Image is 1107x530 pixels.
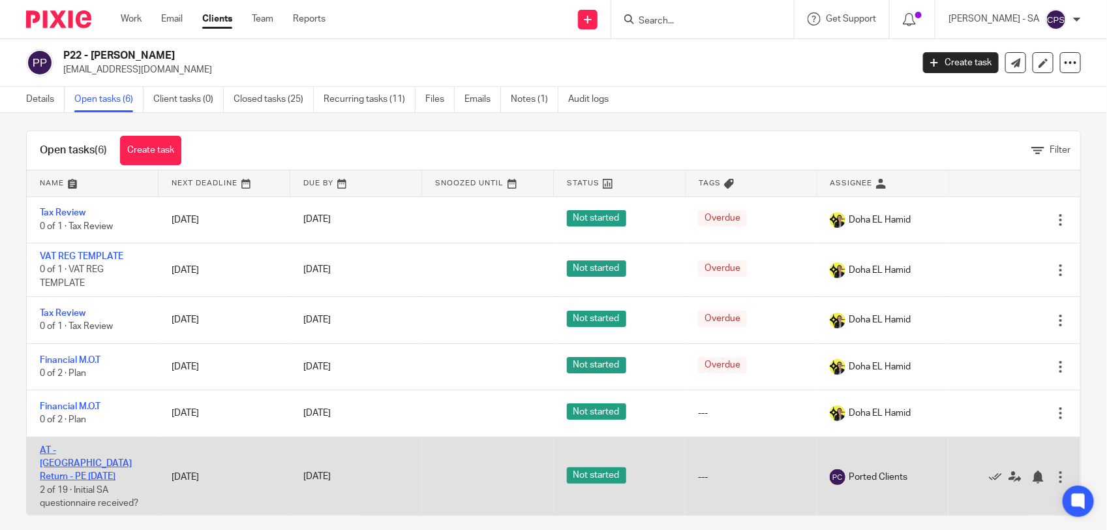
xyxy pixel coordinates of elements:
[303,409,331,418] span: [DATE]
[159,437,290,517] td: [DATE]
[40,356,100,365] a: Financial M.O.T
[699,179,721,187] span: Tags
[159,196,290,243] td: [DATE]
[989,470,1008,483] a: Mark as done
[830,405,845,421] img: Doha-Starbridge.jpg
[567,260,626,277] span: Not started
[63,49,735,63] h2: P22 - [PERSON_NAME]
[849,471,907,484] span: Ported Clients
[948,12,1039,25] p: [PERSON_NAME] - SA
[40,222,113,231] span: 0 of 1 · Tax Review
[698,357,747,373] span: Overdue
[826,14,876,23] span: Get Support
[698,311,747,327] span: Overdue
[40,369,86,378] span: 0 of 2 · Plan
[849,264,911,277] span: Doha EL Hamid
[40,144,107,157] h1: Open tasks
[234,87,314,112] a: Closed tasks (25)
[303,316,331,325] span: [DATE]
[1050,146,1070,155] span: Filter
[567,311,626,327] span: Not started
[511,87,558,112] a: Notes (1)
[303,362,331,371] span: [DATE]
[161,12,183,25] a: Email
[637,16,755,27] input: Search
[830,313,845,328] img: Doha-Starbridge.jpg
[698,471,804,484] div: ---
[95,145,107,155] span: (6)
[568,87,618,112] a: Audit logs
[830,212,845,228] img: Doha-Starbridge.jpg
[567,467,626,484] span: Not started
[849,213,911,226] span: Doha EL Hamid
[40,266,104,288] span: 0 of 1 · VAT REG TEMPLATE
[26,10,91,28] img: Pixie
[40,322,113,332] span: 0 of 1 · Tax Review
[849,360,911,373] span: Doha EL Hamid
[40,416,86,425] span: 0 of 2 · Plan
[830,469,845,485] img: svg%3E
[121,12,142,25] a: Work
[567,357,626,373] span: Not started
[40,252,123,261] a: VAT REG TEMPLATE
[830,262,845,278] img: Doha-Starbridge.jpg
[435,179,504,187] span: Snoozed Until
[567,403,626,420] span: Not started
[153,87,224,112] a: Client tasks (0)
[293,12,326,25] a: Reports
[40,486,138,508] span: 2 of 19 · Initial SA questionnaire received?
[63,63,903,76] p: [EMAIL_ADDRESS][DOMAIN_NAME]
[698,260,747,277] span: Overdue
[324,87,416,112] a: Recurring tasks (11)
[567,210,626,226] span: Not started
[159,297,290,343] td: [DATE]
[698,210,747,226] span: Overdue
[464,87,501,112] a: Emails
[202,12,232,25] a: Clients
[40,208,85,217] a: Tax Review
[40,402,100,411] a: Financial M.O.T
[425,87,455,112] a: Files
[303,215,331,225] span: [DATE]
[159,390,290,437] td: [DATE]
[159,343,290,390] td: [DATE]
[26,87,65,112] a: Details
[303,266,331,275] span: [DATE]
[303,473,331,482] span: [DATE]
[252,12,273,25] a: Team
[26,49,53,76] img: svg%3E
[159,243,290,296] td: [DATE]
[1046,9,1067,30] img: svg%3E
[849,407,911,420] span: Doha EL Hamid
[40,446,132,482] a: AT - [GEOGRAPHIC_DATA] Return - PE [DATE]
[120,136,181,165] a: Create task
[849,313,911,326] span: Doha EL Hamid
[830,359,845,375] img: Doha-Starbridge.jpg
[698,407,804,420] div: ---
[74,87,144,112] a: Open tasks (6)
[40,309,85,318] a: Tax Review
[923,52,999,73] a: Create task
[567,179,599,187] span: Status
